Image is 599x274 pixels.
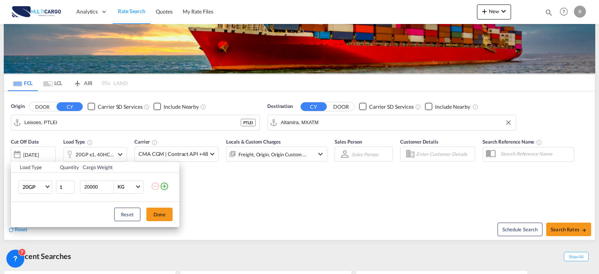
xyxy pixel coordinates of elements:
th: Load Type [11,162,55,173]
md-icon: icon-minus-circle-outline [151,182,160,191]
div: Cargo Weight [83,164,146,171]
md-select: Choose: 20GP [18,180,52,194]
input: Enter Weight [83,181,113,193]
button: Done [146,208,173,221]
input: Qty [56,180,75,194]
th: Quantity [55,162,79,173]
button: Reset [114,208,140,221]
div: KG [118,184,124,190]
md-icon: icon-plus-circle-outline [160,182,169,191]
span: 20GP [22,183,44,191]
